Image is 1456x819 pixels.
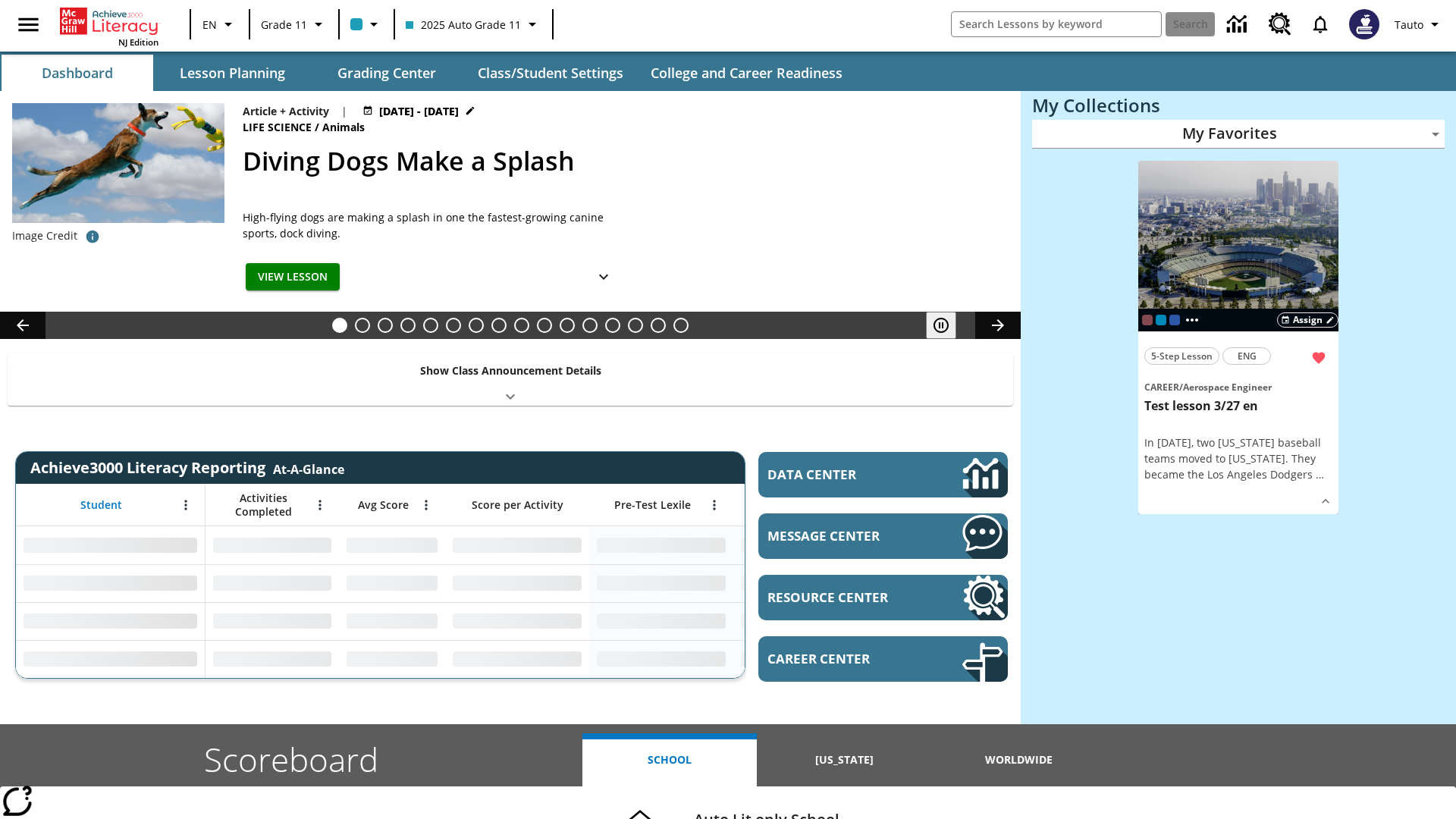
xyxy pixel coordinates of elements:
a: Resource Center, Will open in new tab [1260,4,1301,45]
div: High-flying dogs are making a splash in one the fastest-growing canine sports, dock diving. [243,209,622,241]
span: Activities Completed [213,491,313,519]
button: Slide 6 Solar Power to the People [446,318,461,333]
span: ENG [1238,348,1257,364]
span: Student [80,498,122,512]
button: Worldwide [932,733,1106,786]
div: No Data, [206,526,339,564]
a: Home [60,6,158,36]
div: My Favorites [1032,120,1445,149]
a: Resource Center, Will open in new tab [758,575,1008,620]
button: Slide 4 Cars of the Future? [400,318,416,333]
button: School [582,733,757,786]
span: Assign [1293,313,1323,327]
span: [DATE] - [DATE] [379,103,459,119]
div: At-A-Glance [273,458,344,478]
button: Assign Choose Dates [1277,312,1338,328]
span: Career Center [767,650,917,667]
button: Open side menu [6,2,51,47]
button: Grading Center [311,55,463,91]
p: Article + Activity [243,103,329,119]
div: No Data, [206,640,339,678]
div: No Data, [733,526,877,564]
button: Open Menu [174,494,197,516]
div: No Data, [733,640,877,678]
div: Home [60,5,158,48]
button: Slide 15 Point of View [651,318,666,333]
button: Slide 2 Do You Want Fries With That? [355,318,370,333]
div: No Data, [339,602,445,640]
span: EN [202,17,217,33]
button: Slide 14 Hooray for Constitution Day! [628,318,643,333]
button: Slide 7 Attack of the Terrifying Tomatoes [469,318,484,333]
button: Show more classes [1183,311,1201,329]
button: Slide 1 Diving Dogs Make a Splash [332,318,347,333]
button: Slide 8 Fashion Forward in Ancient Rome [491,318,507,333]
div: No Data, [339,526,445,564]
button: View Lesson [246,263,340,291]
div: No Data, [206,564,339,602]
div: lesson details [1138,161,1338,515]
button: Open Menu [703,494,726,516]
button: Select a new avatar [1340,5,1389,44]
button: Image credit: Gloria Anderson/Alamy Stock Photo [77,223,108,250]
button: Language: EN, Select a language [196,11,244,38]
button: Aug 27 - Aug 28 Choose Dates [359,103,479,119]
button: Open Menu [309,494,331,516]
div: No Data, [733,564,877,602]
button: [US_STATE] [757,733,931,786]
a: Data Center [758,452,1008,497]
button: Class: 2025 Auto Grade 11, Select your class [400,11,548,38]
input: search field [952,12,1161,36]
button: 5-Step Lesson [1144,347,1219,365]
span: OL 2025 Auto Grade 12 [1142,315,1153,325]
button: Lesson carousel, Next [975,312,1021,339]
div: Pause [926,312,971,339]
span: Aerospace Engineer [1183,381,1272,394]
span: | [341,103,347,119]
button: Slide 3 Dirty Jobs Kids Had To Do [378,318,393,333]
span: Career [1144,381,1179,394]
button: Show Details [1314,490,1337,513]
a: Notifications [1301,5,1340,44]
button: Slide 11 Pre-release lesson [560,318,575,333]
span: Animals [322,119,368,136]
span: Score per Activity [472,498,563,512]
span: Avg Score [358,498,409,512]
span: Life Science [243,119,315,136]
button: Slide 13 Between Two Worlds [605,318,620,333]
a: Message Center [758,513,1008,559]
button: Slide 12 Career Lesson [582,318,598,333]
p: Image Credit [12,228,77,243]
span: / [1179,381,1183,394]
button: Pause [926,312,956,339]
span: Grade 11 [261,17,307,33]
button: Remove from Favorites [1305,344,1332,372]
span: OL 2025 Auto Grade 7 [1169,315,1180,325]
button: Slide 10 Mixed Practice: Citing Evidence [537,318,552,333]
span: Topic: Career/Aerospace Engineer [1144,378,1332,395]
span: Message Center [767,527,917,544]
h3: Test lesson 3/27 en [1144,398,1332,414]
span: Achieve3000 Literacy Reporting [30,457,344,478]
div: No Data, [339,640,445,678]
div: 205 Auto Grade 11 [1156,315,1166,325]
span: 5-Step Lesson [1151,348,1213,364]
a: Data Center [1218,4,1260,45]
img: Avatar [1349,9,1379,39]
span: 2025 Auto Grade 11 [406,17,521,33]
button: Slide 5 The Last Homesteaders [423,318,438,333]
span: Tauto [1395,17,1423,33]
h3: My Collections [1032,95,1445,116]
div: No Data, [339,564,445,602]
span: Resource Center [767,588,917,606]
button: Lesson Planning [156,55,308,91]
img: A dog is jumping high in the air in an attempt to grab a yellow toy with its mouth. [12,103,224,223]
button: Show Details [588,263,619,291]
button: Open Menu [415,494,438,516]
p: Show Class Announcement Details [420,362,601,378]
button: Class color is light blue. Change class color [344,11,389,38]
button: Class/Student Settings [466,55,635,91]
h2: Diving Dogs Make a Splash [243,142,1003,180]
